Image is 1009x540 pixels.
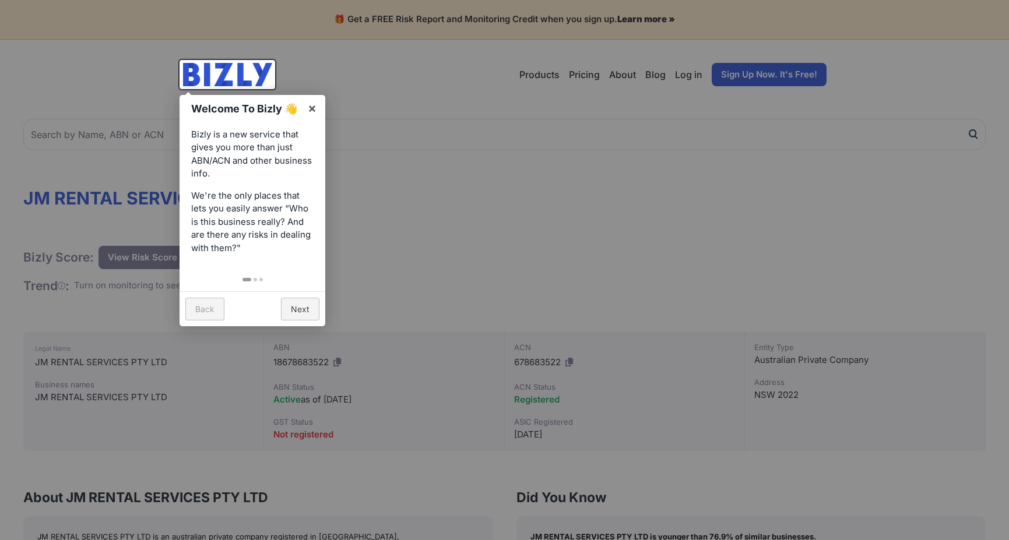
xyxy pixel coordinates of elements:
a: × [299,95,325,121]
p: We're the only places that lets you easily answer “Who is this business really? And are there any... [191,189,314,255]
p: Bizly is a new service that gives you more than just ABN/ACN and other business info. [191,128,314,181]
a: Back [185,298,224,320]
a: Next [281,298,319,320]
h1: Welcome To Bizly 👋 [191,101,301,117]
